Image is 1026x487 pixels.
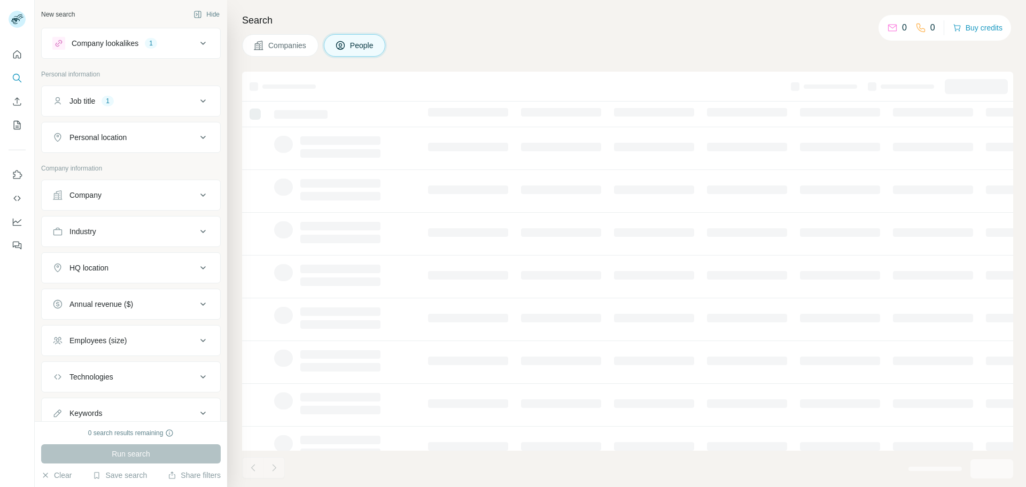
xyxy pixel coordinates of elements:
[42,30,220,56] button: Company lookalikes1
[69,299,133,310] div: Annual revenue ($)
[69,190,102,200] div: Company
[102,96,114,106] div: 1
[953,20,1002,35] button: Buy credits
[350,40,375,51] span: People
[242,13,1013,28] h4: Search
[42,291,220,317] button: Annual revenue ($)
[42,255,220,281] button: HQ location
[42,125,220,150] button: Personal location
[69,96,95,106] div: Job title
[69,226,96,237] div: Industry
[69,335,127,346] div: Employees (size)
[9,212,26,231] button: Dashboard
[88,428,174,438] div: 0 search results remaining
[69,132,127,143] div: Personal location
[902,21,907,34] p: 0
[41,10,75,19] div: New search
[9,165,26,184] button: Use Surfe on LinkedIn
[69,408,102,419] div: Keywords
[42,88,220,114] button: Job title1
[42,182,220,208] button: Company
[41,69,221,79] p: Personal information
[42,364,220,390] button: Technologies
[41,164,221,173] p: Company information
[268,40,307,51] span: Companies
[72,38,138,49] div: Company lookalikes
[930,21,935,34] p: 0
[92,470,147,481] button: Save search
[69,262,108,273] div: HQ location
[168,470,221,481] button: Share filters
[9,68,26,88] button: Search
[9,189,26,208] button: Use Surfe API
[69,372,113,382] div: Technologies
[42,400,220,426] button: Keywords
[9,92,26,111] button: Enrich CSV
[42,328,220,353] button: Employees (size)
[9,45,26,64] button: Quick start
[186,6,227,22] button: Hide
[42,219,220,244] button: Industry
[41,470,72,481] button: Clear
[145,38,157,48] div: 1
[9,115,26,135] button: My lists
[9,236,26,255] button: Feedback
